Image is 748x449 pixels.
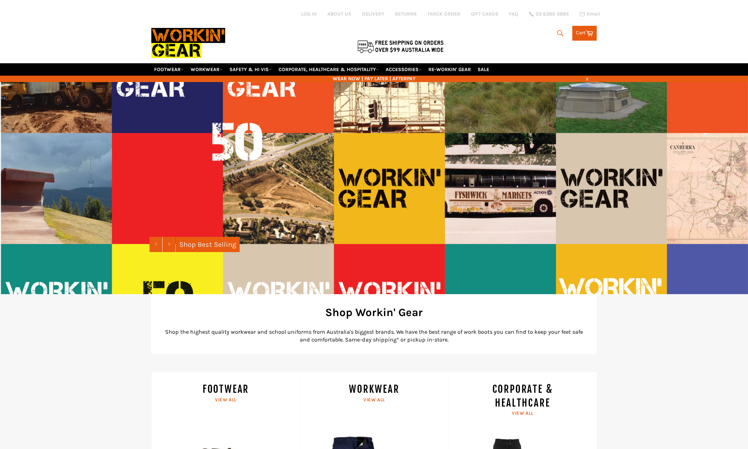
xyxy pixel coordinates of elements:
[276,63,382,76] a: CORPORATE, HEALTHCARE & HOSPITALITY
[536,12,569,17] span: 02 6280 5885
[529,12,569,17] a: 02 6280 5885
[151,63,187,76] a: FOOTWEAR
[162,305,586,320] h2: Shop Workin' Gear
[301,11,317,17] a: Log in
[427,11,460,17] a: TRACK ORDER
[509,11,518,17] a: FAQ
[579,11,600,17] a: Email
[356,39,445,54] img: Flat $9.95 shipping Australia wide
[471,11,498,17] a: GIFT CARDS
[475,63,492,76] a: SALE
[176,237,240,252] a: Shop Best Selling
[426,63,474,76] a: RE-WORKIN' GEAR
[151,75,597,82] span: WEAR NOW | PAY LATER | AFTERPAY
[395,11,417,17] a: RETURNS
[162,328,586,344] p: Shop the highest quality workwear and school uniforms from Australia's biggest brands. We have th...
[188,63,226,76] a: WORKWEAR
[362,11,384,17] a: DELIVERY
[327,11,351,17] a: ABOUT US
[383,63,425,76] a: ACCESSORIES
[151,23,225,63] img: Workin Gear leaders in Workwear, Safety Boots, PPE, Uniforms. Australia's No.1 in Workwear
[587,12,600,17] span: Email
[572,26,597,41] a: Cart
[227,63,275,76] a: SAFETY & HI VIS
